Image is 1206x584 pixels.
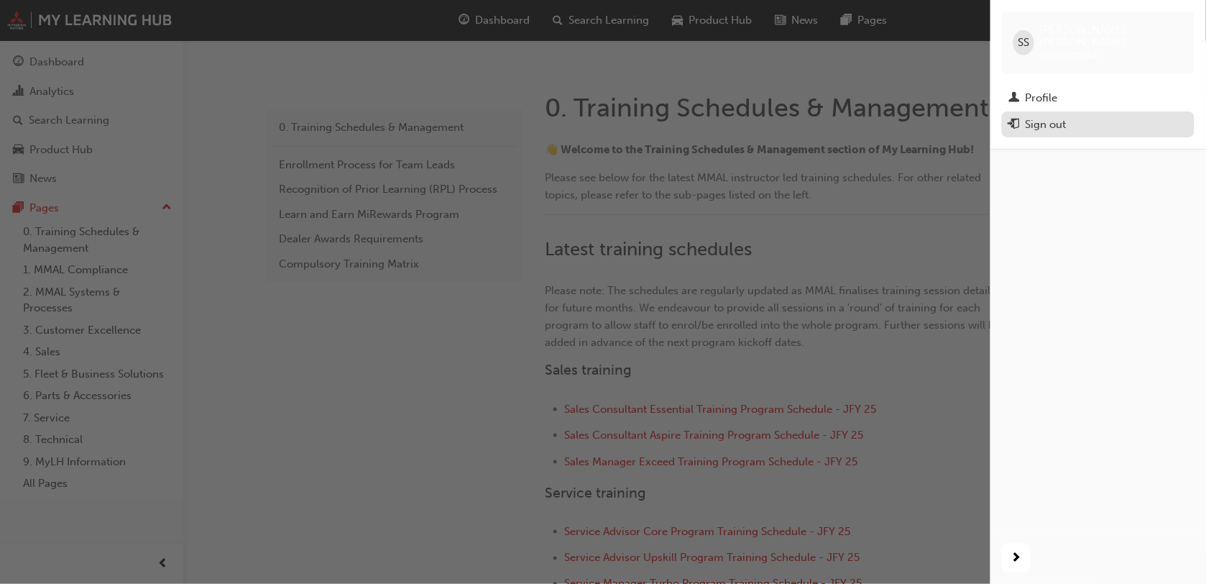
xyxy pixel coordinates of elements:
[1009,119,1020,132] span: exit-icon
[1009,92,1020,105] span: man-icon
[1040,23,1183,49] span: [PERSON_NAME] [PERSON_NAME]
[1026,90,1058,106] div: Profile
[1040,50,1098,62] span: 0005797644
[1002,111,1195,138] button: Sign out
[1011,549,1022,567] span: next-icon
[1026,117,1067,133] div: Sign out
[1018,35,1029,51] span: SS
[1002,85,1195,111] a: Profile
